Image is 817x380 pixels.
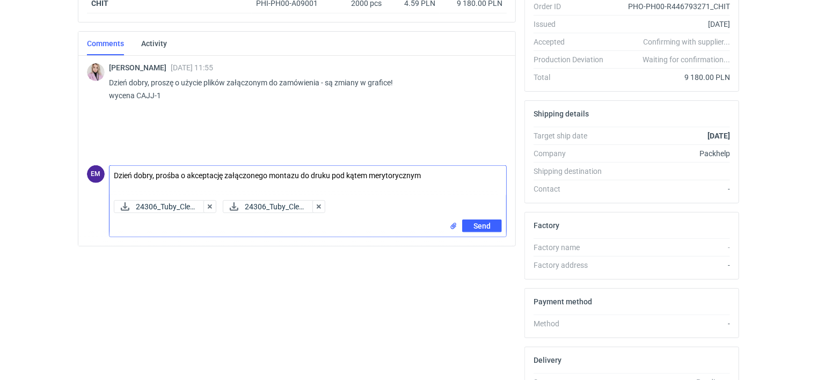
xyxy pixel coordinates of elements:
span: 24306_Tuby_Clea... [136,201,196,213]
p: Dzień dobry, proszę o użycie plików załączonym do zamówienia - są zmiany w grafice! wycena CAJJ-1 [109,76,498,102]
h2: Delivery [534,356,561,364]
img: Klaudia Wiśniewska [87,63,105,81]
span: Send [473,222,491,230]
div: Factory name [534,242,612,253]
em: Confirming with supplier... [643,38,730,46]
div: [DATE] [612,19,730,30]
div: 24306_Tuby_Cleantle_montaz_V11.PDF [223,200,315,213]
div: Target ship date [534,130,612,141]
div: Order ID [534,1,612,12]
a: Comments [87,32,124,55]
h2: Shipping details [534,109,589,118]
div: - [612,260,730,271]
div: Issued [534,19,612,30]
div: Total [534,72,612,83]
textarea: Dzień dobry, prośba o akceptację załączonego montazu do druku pod kątem merytorycznym [110,166,506,196]
div: 24306_Tuby_Cleantle_montaz_V11_UV.PDF [114,200,206,213]
div: Packhelp [612,148,730,159]
div: - [612,318,730,329]
button: 24306_Tuby_Clea... [223,200,315,213]
strong: [DATE] [707,131,730,140]
h2: Payment method [534,297,592,306]
h2: Factory [534,221,559,230]
button: 24306_Tuby_Clea... [114,200,206,213]
div: 9 180.00 PLN [612,72,730,83]
span: [PERSON_NAME] [109,63,171,72]
span: [DATE] 11:55 [171,63,213,72]
div: Contact [534,184,612,194]
div: Accepted [534,36,612,47]
div: - [612,184,730,194]
div: PHO-PH00-R446793271_CHIT [612,1,730,12]
em: Waiting for confirmation... [643,54,730,65]
div: Shipping destination [534,166,612,177]
div: Production Deviation [534,54,612,65]
span: 24306_Tuby_Clea... [245,201,305,213]
div: Company [534,148,612,159]
div: Method [534,318,612,329]
div: Ewa Mroczkowska [87,165,105,183]
div: Factory address [534,260,612,271]
a: Activity [141,32,167,55]
div: - [612,242,730,253]
button: Send [462,220,502,232]
figcaption: EM [87,165,105,183]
